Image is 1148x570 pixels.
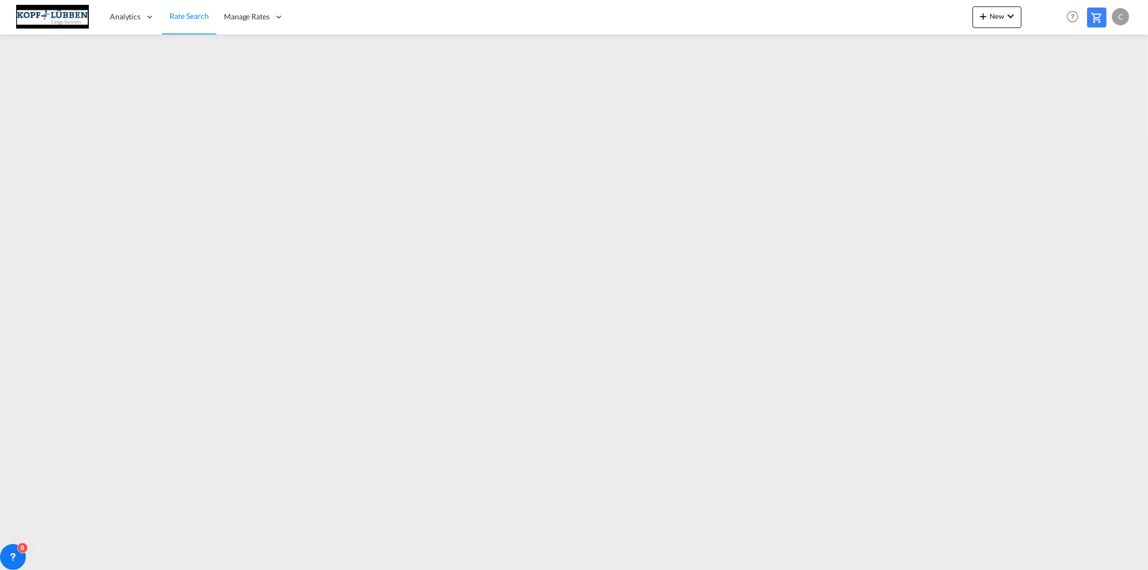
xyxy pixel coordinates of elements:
[16,5,89,29] img: 25cf3bb0aafc11ee9c4fdbd399af7748.JPG
[224,11,270,22] span: Manage Rates
[1112,8,1129,25] div: C
[973,6,1022,28] button: icon-plus 400-fgNewicon-chevron-down
[977,12,1017,20] span: New
[1064,8,1082,26] span: Help
[110,11,140,22] span: Analytics
[1064,8,1087,27] div: Help
[170,11,209,20] span: Rate Search
[1004,10,1017,23] md-icon: icon-chevron-down
[977,10,990,23] md-icon: icon-plus 400-fg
